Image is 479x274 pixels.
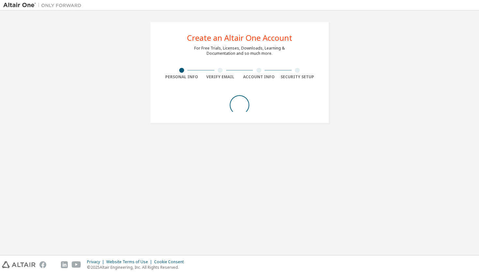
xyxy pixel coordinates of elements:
img: altair_logo.svg [2,261,36,268]
div: Verify Email [201,74,240,80]
p: © 2025 Altair Engineering, Inc. All Rights Reserved. [87,265,188,270]
img: youtube.svg [72,261,81,268]
div: Personal Info [162,74,201,80]
div: Cookie Consent [154,259,188,265]
div: Create an Altair One Account [187,34,292,42]
div: Website Terms of Use [106,259,154,265]
div: Account Info [239,74,278,80]
img: linkedin.svg [61,261,68,268]
div: Security Setup [278,74,317,80]
img: Altair One [3,2,85,8]
div: For Free Trials, Licenses, Downloads, Learning & Documentation and so much more. [194,46,285,56]
img: facebook.svg [39,261,46,268]
div: Privacy [87,259,106,265]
